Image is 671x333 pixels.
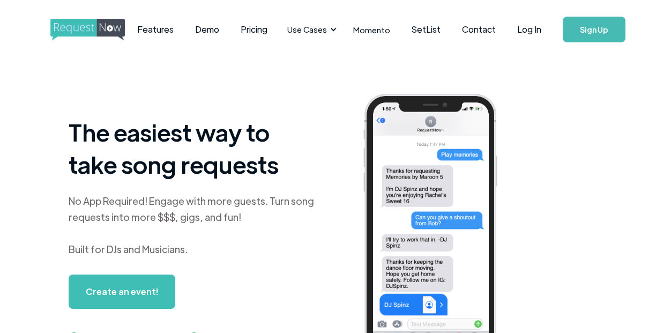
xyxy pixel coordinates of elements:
div: Use Cases [287,24,327,35]
a: Demo [184,13,230,46]
img: requestnow logo [50,19,145,41]
div: Use Cases [281,13,340,46]
a: SetList [401,13,451,46]
a: Sign Up [563,17,625,42]
a: Features [126,13,184,46]
h1: The easiest way to take song requests [69,116,319,180]
a: home [50,19,100,40]
a: Create an event! [69,275,175,309]
div: No App Required! Engage with more guests. Turn song requests into more $$$, gigs, and fun! Built ... [69,193,319,257]
a: Pricing [230,13,278,46]
a: Contact [451,13,506,46]
a: Momento [342,14,401,46]
a: Log In [506,11,552,48]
